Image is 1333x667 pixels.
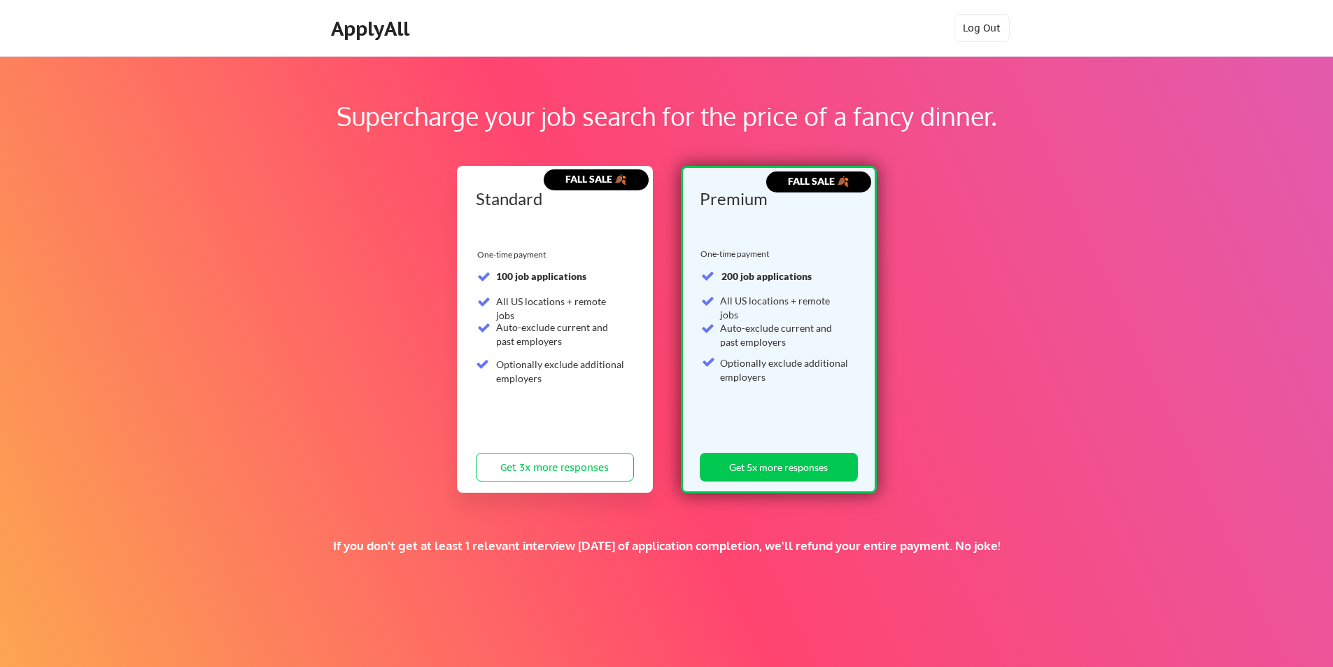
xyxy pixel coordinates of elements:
strong: FALL SALE 🍂 [565,173,626,185]
button: Get 5x more responses [700,453,858,482]
button: Get 3x more responses [476,453,634,482]
button: Log Out [954,14,1010,42]
div: Optionally exclude additional employers [496,358,626,385]
div: One-time payment [700,248,773,260]
div: Auto-exclude current and past employers [496,321,626,348]
div: Standard [476,190,629,207]
div: If you don't get at least 1 relevant interview [DATE] of application completion, we'll refund you... [243,538,1090,554]
strong: 200 job applications [721,270,812,282]
div: Auto-exclude current and past employers [720,321,849,349]
div: Optionally exclude additional employers [720,356,849,384]
div: Premium [700,190,853,207]
div: ApplyAll [331,17,414,41]
strong: 100 job applications [496,270,586,282]
strong: FALL SALE 🍂 [788,175,849,187]
div: All US locations + remote jobs [720,294,849,321]
div: Supercharge your job search for the price of a fancy dinner. [90,97,1243,135]
div: All US locations + remote jobs [496,295,626,322]
div: One-time payment [477,249,550,260]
